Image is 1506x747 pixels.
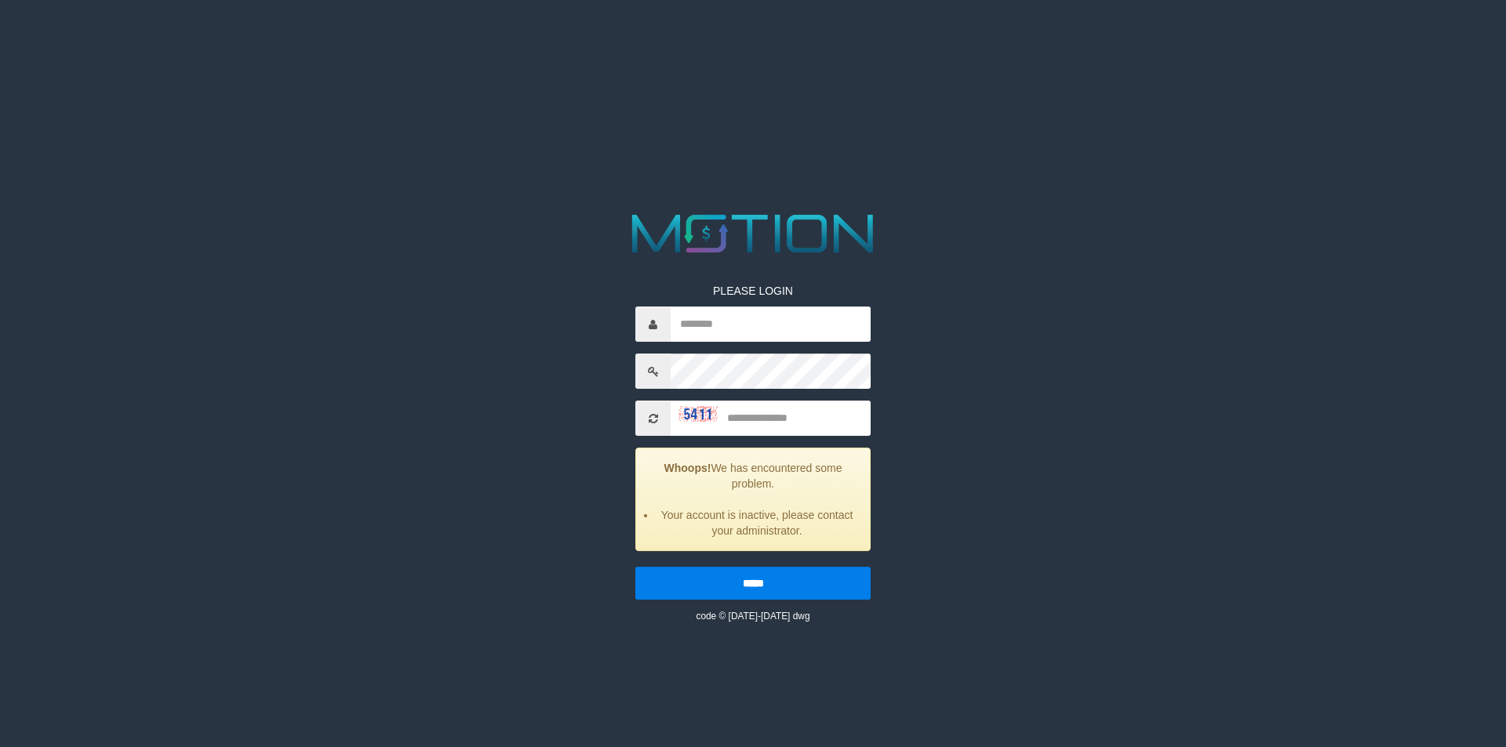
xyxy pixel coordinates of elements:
div: We has encountered some problem. [635,448,871,551]
img: MOTION_logo.png [621,208,885,259]
li: Your account is inactive, please contact your administrator. [656,507,858,538]
small: code © [DATE]-[DATE] dwg [696,611,809,622]
p: PLEASE LOGIN [635,283,871,299]
strong: Whoops! [664,462,711,474]
img: captcha [678,406,718,422]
